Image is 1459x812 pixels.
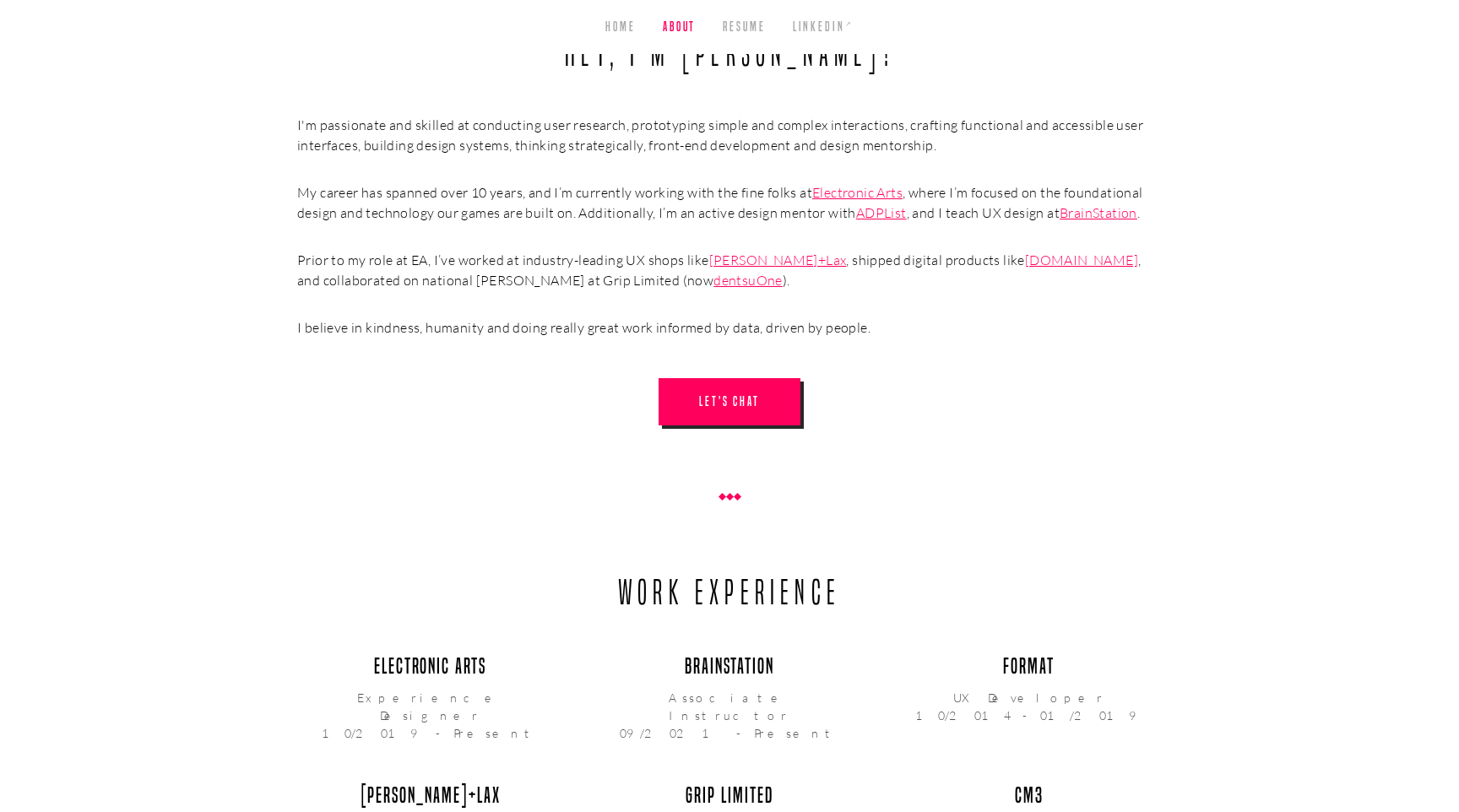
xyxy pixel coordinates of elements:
[911,782,1147,809] h3: CM3
[709,252,847,268] a: [PERSON_NAME]+Lax
[297,250,1162,290] p: Prior to my role at EA, I’ve worked at industry-leading UX shops like , shipped digital products ...
[1060,204,1137,221] a: BrainStation
[659,378,800,425] a: Let's Chat
[312,689,548,742] span: Experience Designer 10/2019 - Present
[312,653,548,680] h3: Electronic Arts
[312,782,548,809] h3: [PERSON_NAME]+Lax
[297,115,1162,155] p: I'm passionate and skilled at conducting user research, prototyping simple and complex interactio...
[812,184,903,201] a: Electronic Arts
[1025,252,1138,268] a: [DOMAIN_NAME]
[911,653,1147,680] h3: Format
[911,689,1147,724] span: UX Developer 10/2014 - 01/2019
[297,493,1162,613] h2: Work Experience
[297,182,1162,223] p: My career has spanned over 10 years, and I’m currently working with the fine folks at , where I’m...
[856,204,907,221] a: ADPList
[611,689,848,742] span: Associate Instructor 09/2021 - Present
[297,317,1162,338] p: I believe in kindness, humanity and doing really great work informed by data, driven by people.
[611,653,848,680] h3: BrainStation
[713,272,783,289] a: dentsuOne
[845,19,854,28] sup: ↗
[611,782,848,809] h3: Grip Limited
